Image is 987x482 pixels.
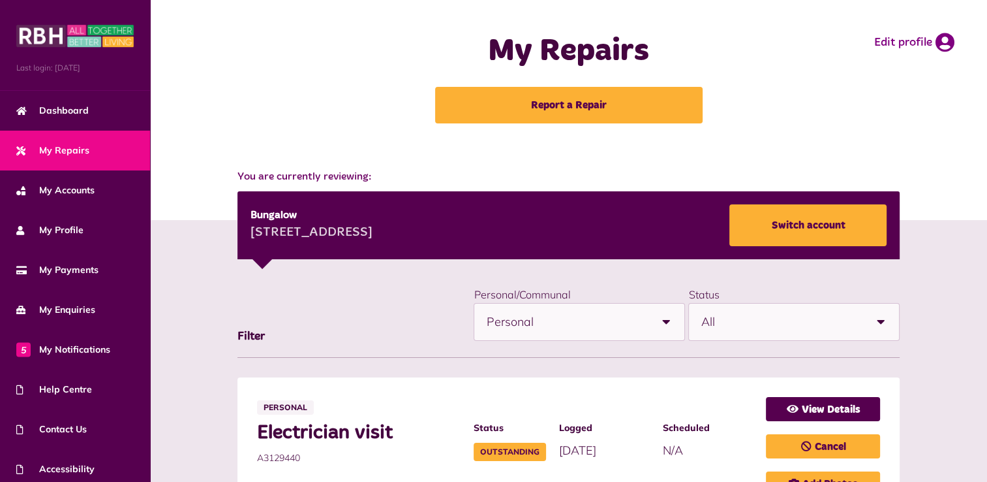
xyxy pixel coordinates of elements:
span: Accessibility [16,462,95,476]
span: Help Centre [16,383,92,396]
span: A3129440 [257,451,461,465]
span: Last login: [DATE] [16,62,134,74]
span: [DATE] [559,443,596,458]
span: Outstanding [474,443,546,461]
span: My Repairs [16,144,89,157]
div: [STREET_ADDRESS] [251,223,372,243]
div: Bungalow [251,208,372,223]
a: Edit profile [874,33,954,52]
span: 5 [16,342,31,357]
label: Status [688,288,719,301]
label: Personal/Communal [474,288,570,301]
span: Personal [257,400,314,415]
span: Status [474,421,546,435]
span: Personal [486,304,648,340]
a: View Details [766,397,880,421]
span: All [701,304,862,340]
a: Cancel [766,434,880,458]
span: Filter [237,330,265,342]
span: Contact Us [16,423,87,436]
span: My Notifications [16,343,110,357]
h1: My Repairs [372,33,765,71]
span: Dashboard [16,104,89,118]
span: My Enquiries [16,303,95,317]
span: My Payments [16,263,99,277]
span: Logged [559,421,650,435]
span: Scheduled [663,421,753,435]
a: Report a Repair [435,87,703,123]
span: My Accounts [16,184,95,197]
span: Electrician visit [257,421,461,445]
span: You are currently reviewing: [237,169,900,185]
a: Switch account [729,204,887,246]
img: MyRBH [16,23,134,49]
span: My Profile [16,223,84,237]
span: N/A [663,443,683,458]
